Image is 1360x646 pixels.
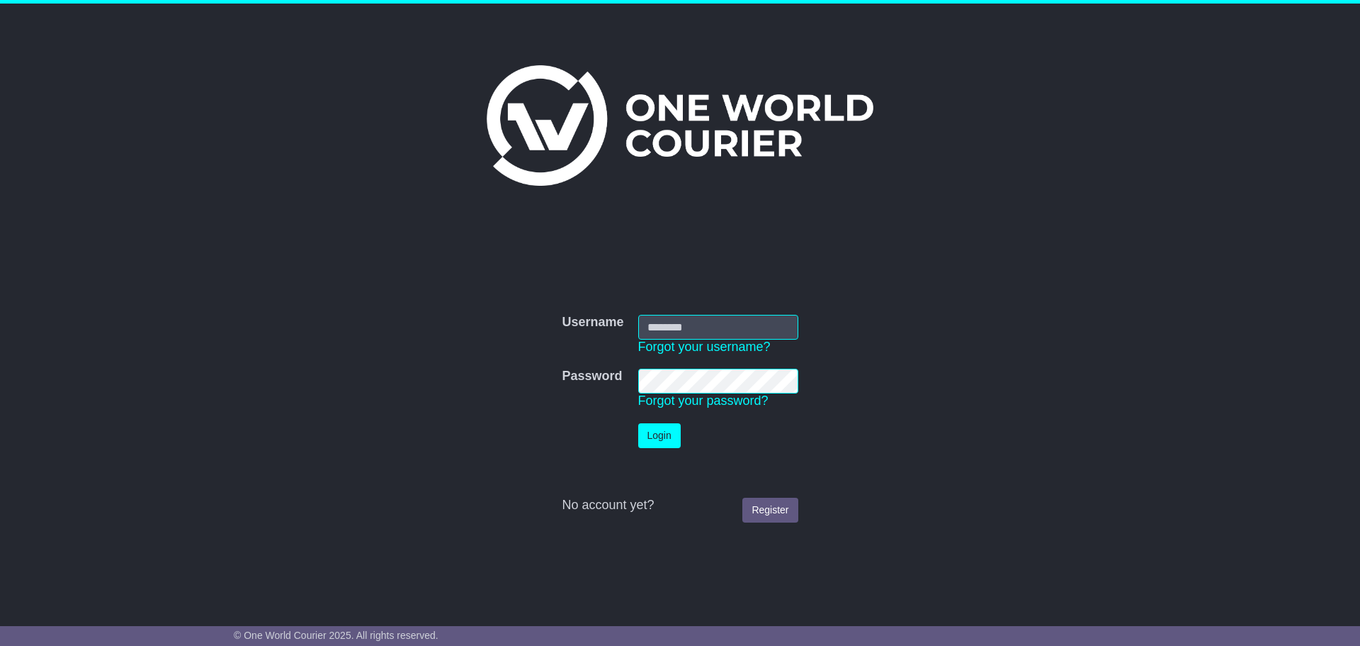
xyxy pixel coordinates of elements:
div: No account yet? [562,498,798,513]
button: Login [638,423,681,448]
a: Forgot your password? [638,394,769,408]
img: One World [487,65,873,186]
span: © One World Courier 2025. All rights reserved. [234,630,438,641]
a: Register [742,498,798,523]
label: Password [562,369,622,384]
label: Username [562,315,623,330]
a: Forgot your username? [638,340,771,354]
